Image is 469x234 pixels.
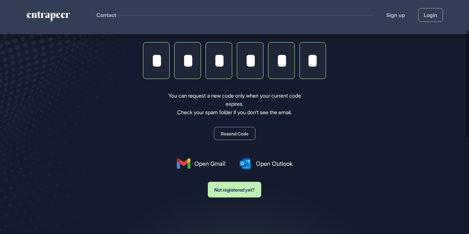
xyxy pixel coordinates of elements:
[96,11,116,19] button: Contact
[208,175,261,197] a: Not registered yet?
[386,11,405,19] a: Sign up
[214,127,255,140] button: Resend Code
[208,182,261,197] button: Not registered yet?
[238,158,292,169] a: Open Outlook
[26,11,71,24] a: entrapeer-logo
[194,159,225,168] span: Open Gmail
[256,159,292,168] span: Open Outlook
[177,158,225,169] a: Open Gmail
[159,92,310,117] div: You can request a new code only when your current code expires. Check your spam folder if you don...
[418,8,443,22] a: Login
